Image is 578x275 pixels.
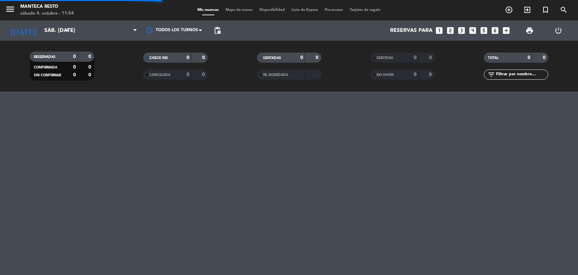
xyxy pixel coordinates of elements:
strong: 0 [187,72,189,77]
i: arrow_drop_down [63,26,71,35]
span: RESERVADAS [34,55,56,59]
span: print [526,26,534,35]
i: menu [5,4,15,14]
span: Mis reservas [194,8,222,12]
strong: 0 [88,65,92,70]
input: Filtrar por nombre... [495,71,548,78]
span: Disponibilidad [256,8,288,12]
i: turned_in_not [541,6,550,14]
div: sábado 4. octubre - 11:54 [20,10,74,17]
span: SENTADAS [263,56,281,60]
span: CONFIRMADA [34,66,57,69]
span: Lista de Espera [288,8,321,12]
div: Manteca Resto [20,3,74,10]
span: pending_actions [213,26,221,35]
strong: 0 [187,55,189,60]
button: menu [5,4,15,17]
i: filter_list [487,71,495,79]
i: add_box [502,26,511,35]
i: search [560,6,568,14]
i: looks_3 [457,26,466,35]
strong: 0 [202,55,206,60]
span: SERVIDAS [377,56,393,60]
i: looks_5 [479,26,488,35]
strong: 0 [429,55,433,60]
strong: 0 [429,72,433,77]
i: looks_two [446,26,455,35]
i: [DATE] [5,23,41,38]
span: NO SHOW [377,73,394,77]
strong: 0 [528,55,530,60]
i: looks_4 [468,26,477,35]
i: power_settings_new [554,26,562,35]
strong: 0 [414,55,416,60]
strong: 0 [414,72,416,77]
strong: 0 [88,54,92,59]
span: CANCELADA [149,73,170,77]
strong: 0 [73,73,76,77]
strong: 0 [88,73,92,77]
span: Reservas para [390,27,432,34]
span: SIN CONFIRMAR [34,74,61,77]
i: exit_to_app [523,6,531,14]
i: looks_6 [491,26,499,35]
i: looks_one [435,26,444,35]
i: add_circle_outline [505,6,513,14]
strong: 0 [543,55,547,60]
strong: 0 [73,65,76,70]
strong: 0 [73,54,76,59]
span: CHECK INS [149,56,168,60]
div: LOG OUT [544,20,573,41]
strong: 0 [316,55,320,60]
span: Tarjetas de regalo [346,8,384,12]
strong: 0 [300,55,303,60]
span: RE AGENDADA [263,73,288,77]
strong: 0 [202,72,206,77]
span: Mapa de mesas [222,8,256,12]
span: Pre-acceso [321,8,346,12]
span: TOTAL [488,56,498,60]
